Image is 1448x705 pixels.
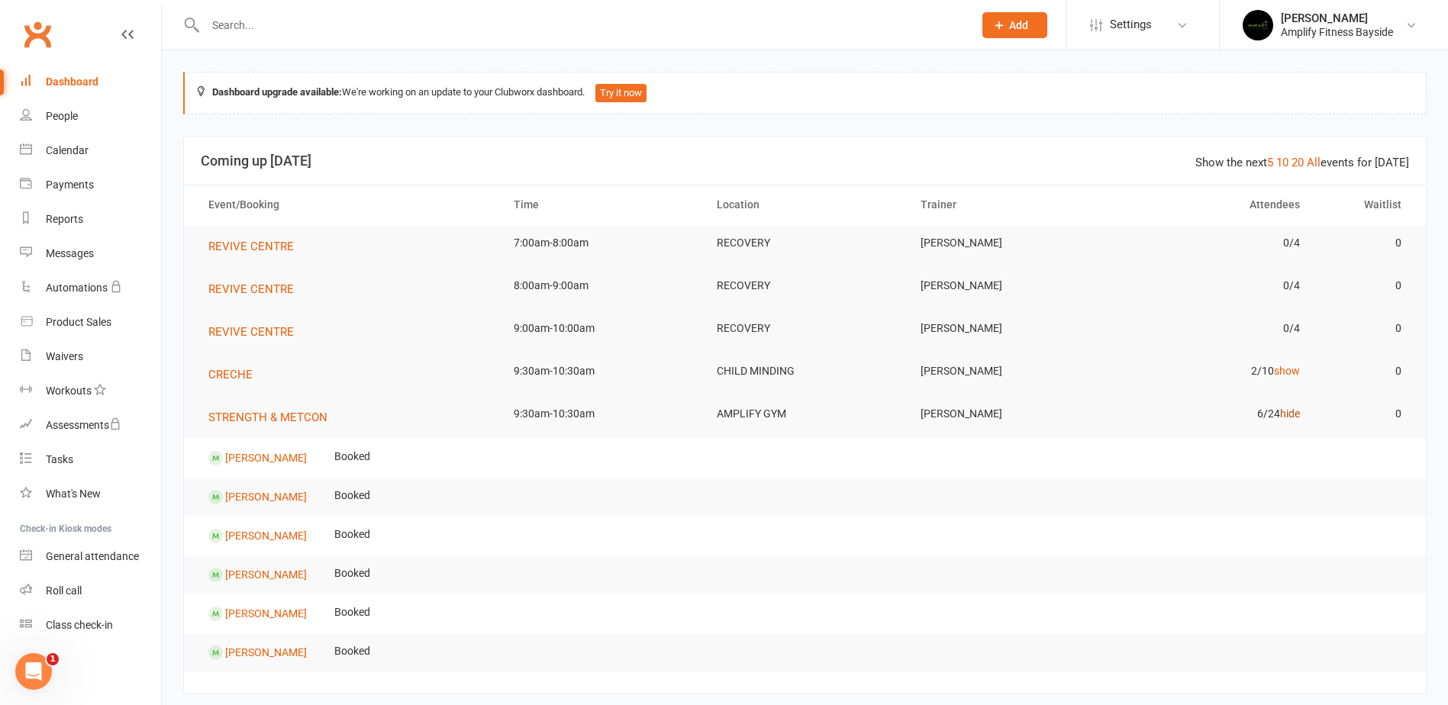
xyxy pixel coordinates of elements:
a: Workouts [20,374,161,408]
div: Automations [46,282,108,294]
button: Try it now [595,84,647,102]
span: 1 [47,653,59,665]
div: Roll call [46,584,82,597]
td: 0 [1314,268,1415,304]
td: Booked [321,633,384,669]
th: Attendees [1110,185,1313,224]
td: RECOVERY [703,268,906,304]
td: 0/4 [1110,225,1313,261]
a: Product Sales [20,305,161,340]
div: Messages [46,247,94,259]
button: REVIVE CENTRE [208,237,305,256]
th: Location [703,185,906,224]
span: REVIVE CENTRE [208,325,294,339]
a: [PERSON_NAME] [225,568,307,580]
td: 9:30am-10:30am [500,396,703,432]
td: AMPLIFY GYM [703,396,906,432]
td: 0 [1314,311,1415,346]
a: Assessments [20,408,161,443]
a: General attendance kiosk mode [20,539,161,574]
td: [PERSON_NAME] [907,268,1110,304]
td: RECOVERY [703,311,906,346]
a: hide [1280,407,1300,420]
h3: Coming up [DATE] [201,153,1409,169]
a: [PERSON_NAME] [225,645,307,658]
input: Search... [201,14,963,36]
a: Class kiosk mode [20,608,161,642]
a: Clubworx [18,15,56,53]
a: What's New [20,477,161,511]
strong: Dashboard upgrade available: [212,86,342,98]
a: [PERSON_NAME] [225,607,307,619]
td: Booked [321,478,384,513]
td: Booked [321,555,384,591]
div: People [46,110,78,122]
div: Workouts [46,385,92,397]
a: [PERSON_NAME] [225,490,307,502]
div: Assessments [46,419,121,431]
span: CRECHE [208,368,253,381]
td: [PERSON_NAME] [907,396,1110,432]
td: 0/4 [1110,311,1313,346]
a: All [1307,156,1321,169]
a: Payments [20,168,161,202]
td: 9:00am-10:00am [500,311,703,346]
div: What's New [46,488,101,500]
td: 8:00am-9:00am [500,268,703,304]
a: Roll call [20,574,161,608]
button: CRECHE [208,365,263,384]
button: Add [982,12,1047,38]
td: Booked [321,517,384,552]
button: REVIVE CENTRE [208,323,305,341]
span: Add [1009,19,1028,31]
span: REVIVE CENTRE [208,240,294,253]
div: Calendar [46,144,89,156]
td: Booked [321,439,384,475]
td: 6/24 [1110,396,1313,432]
td: 2/10 [1110,353,1313,389]
a: People [20,99,161,134]
div: [PERSON_NAME] [1281,11,1393,25]
a: [PERSON_NAME] [225,529,307,541]
iframe: Intercom live chat [15,653,52,690]
a: Automations [20,271,161,305]
td: RECOVERY [703,225,906,261]
a: Reports [20,202,161,237]
a: [PERSON_NAME] [225,451,307,463]
span: REVIVE CENTRE [208,282,294,296]
td: [PERSON_NAME] [907,311,1110,346]
a: show [1274,365,1300,377]
button: STRENGTH & METCON [208,408,338,427]
span: Settings [1110,8,1152,42]
img: thumb_image1596355059.png [1243,10,1273,40]
th: Event/Booking [195,185,500,224]
span: STRENGTH & METCON [208,410,327,424]
div: Amplify Fitness Bayside [1281,25,1393,39]
a: Tasks [20,443,161,477]
a: Messages [20,237,161,271]
div: Reports [46,213,83,225]
td: Booked [321,594,384,630]
td: [PERSON_NAME] [907,353,1110,389]
td: 7:00am-8:00am [500,225,703,261]
div: General attendance [46,550,139,562]
th: Time [500,185,703,224]
a: 10 [1276,156,1288,169]
td: 0/4 [1110,268,1313,304]
div: Dashboard [46,76,98,88]
td: CHILD MINDING [703,353,906,389]
td: 9:30am-10:30am [500,353,703,389]
div: We're working on an update to your Clubworx dashboard. [183,72,1427,114]
td: 0 [1314,225,1415,261]
a: 20 [1292,156,1304,169]
td: [PERSON_NAME] [907,225,1110,261]
div: Waivers [46,350,83,362]
div: Class check-in [46,619,113,631]
a: Calendar [20,134,161,168]
a: Dashboard [20,65,161,99]
div: Show the next events for [DATE] [1195,153,1409,172]
div: Tasks [46,453,73,465]
th: Waitlist [1314,185,1415,224]
a: 5 [1267,156,1273,169]
td: 0 [1314,353,1415,389]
